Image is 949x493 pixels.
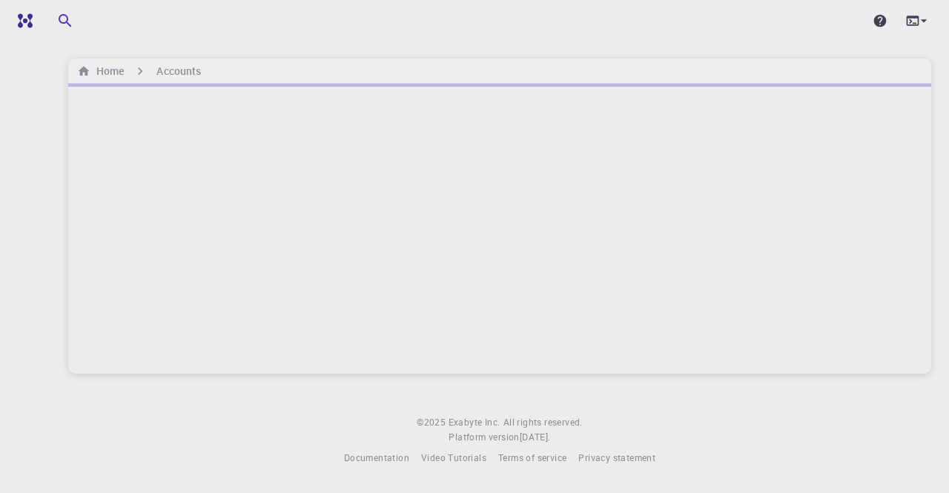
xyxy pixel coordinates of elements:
span: Platform version [449,430,519,445]
span: Video Tutorials [421,451,486,463]
a: Video Tutorials [421,451,486,466]
a: Exabyte Inc. [449,415,500,430]
span: © 2025 [417,415,448,430]
a: [DATE]. [520,430,551,445]
span: [DATE] . [520,431,551,443]
span: Exabyte Inc. [449,416,500,428]
span: Terms of service [498,451,566,463]
span: All rights reserved. [503,415,583,430]
a: Documentation [344,451,409,466]
a: Terms of service [498,451,566,466]
h6: Accounts [156,63,201,79]
span: Documentation [344,451,409,463]
h6: Home [90,63,124,79]
a: Privacy statement [578,451,655,466]
span: Privacy statement [578,451,655,463]
nav: breadcrumb [74,63,204,79]
img: logo [12,13,33,28]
